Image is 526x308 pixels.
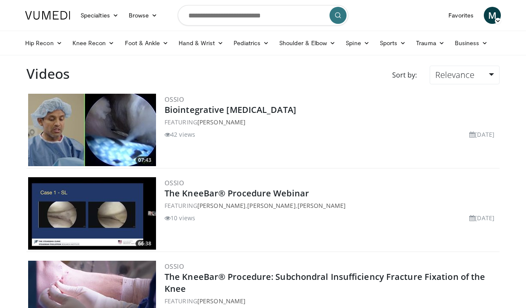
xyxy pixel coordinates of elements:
[197,201,246,210] a: [PERSON_NAME]
[165,104,296,115] a: Biointegrative [MEDICAL_DATA]
[469,213,494,222] li: [DATE]
[20,35,67,52] a: Hip Recon
[28,94,156,166] a: 07:43
[435,69,474,81] span: Relevance
[375,35,411,52] a: Sports
[298,201,346,210] a: [PERSON_NAME]
[136,156,154,164] span: 07:43
[197,118,246,126] a: [PERSON_NAME]
[165,213,195,222] li: 10 views
[124,7,163,24] a: Browse
[165,271,485,294] a: The KneeBar® Procedure: Subchondral Insufficiency Fracture Fixation of the Knee
[67,35,120,52] a: Knee Recon
[341,35,374,52] a: Spine
[274,35,341,52] a: Shoulder & Elbow
[28,177,156,250] a: 66:38
[450,35,493,52] a: Business
[484,7,501,24] a: M
[28,177,156,250] img: fc62288f-2adf-48f5-a98b-740dd39a21f3.300x170_q85_crop-smart_upscale.jpg
[165,130,195,139] li: 42 views
[28,94,156,166] img: 3fbd5ba4-9555-46dd-8132-c1644086e4f5.300x170_q85_crop-smart_upscale.jpg
[430,66,500,84] a: Relevance
[178,5,348,26] input: Search topics, interventions
[136,240,154,248] span: 66:38
[228,35,274,52] a: Pediatrics
[443,7,479,24] a: Favorites
[165,201,498,210] div: FEATURING , ,
[165,95,184,104] a: OSSIO
[386,66,423,84] div: Sort by:
[165,178,184,187] a: OSSIO
[120,35,174,52] a: Foot & Ankle
[469,130,494,139] li: [DATE]
[25,11,70,20] img: VuMedi Logo
[165,118,498,127] div: FEATURING
[411,35,450,52] a: Trauma
[26,66,69,82] h2: Videos
[165,187,309,199] a: The KneeBar® Procedure Webinar
[247,201,295,210] a: [PERSON_NAME]
[165,296,498,305] div: FEATURING
[75,7,124,24] a: Specialties
[173,35,228,52] a: Hand & Wrist
[165,262,184,271] a: OSSIO
[197,297,246,305] a: [PERSON_NAME]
